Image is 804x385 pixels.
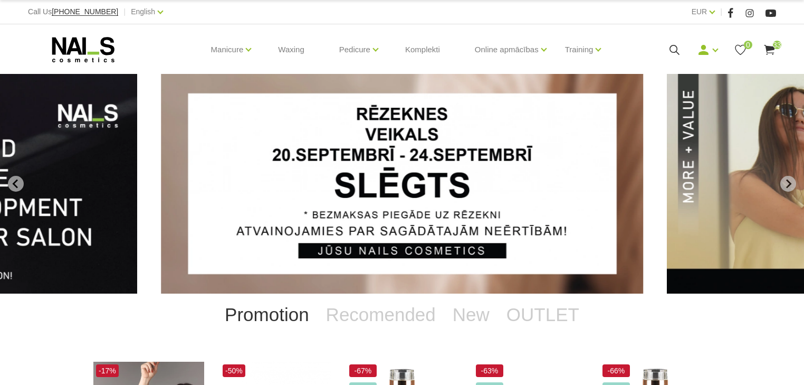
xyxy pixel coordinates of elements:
[52,8,118,16] a: [PHONE_NUMBER]
[96,364,119,377] span: -17%
[349,364,377,377] span: -67%
[8,176,24,192] button: Go to last slide
[28,5,118,18] div: Call Us
[123,5,126,18] span: |
[131,5,155,18] a: English
[211,29,244,71] a: Manicure
[734,43,747,57] a: 0
[444,294,498,336] a: New
[498,294,588,336] a: OUTLET
[773,41,781,49] span: 33
[52,7,118,16] span: [PHONE_NUMBER]
[744,41,752,49] span: 0
[720,5,722,18] span: |
[397,24,448,75] a: Komplekti
[565,29,594,71] a: Training
[339,29,370,71] a: Pedicure
[318,294,444,336] a: Recomended
[161,74,643,294] li: 1 of 13
[476,364,503,377] span: -63%
[780,176,796,192] button: Next slide
[223,364,245,377] span: -50%
[216,294,318,336] a: Promotion
[602,364,630,377] span: -66%
[763,43,776,57] a: 33
[270,24,312,75] a: Waxing
[475,29,539,71] a: Online apmācības
[692,5,707,18] a: EUR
